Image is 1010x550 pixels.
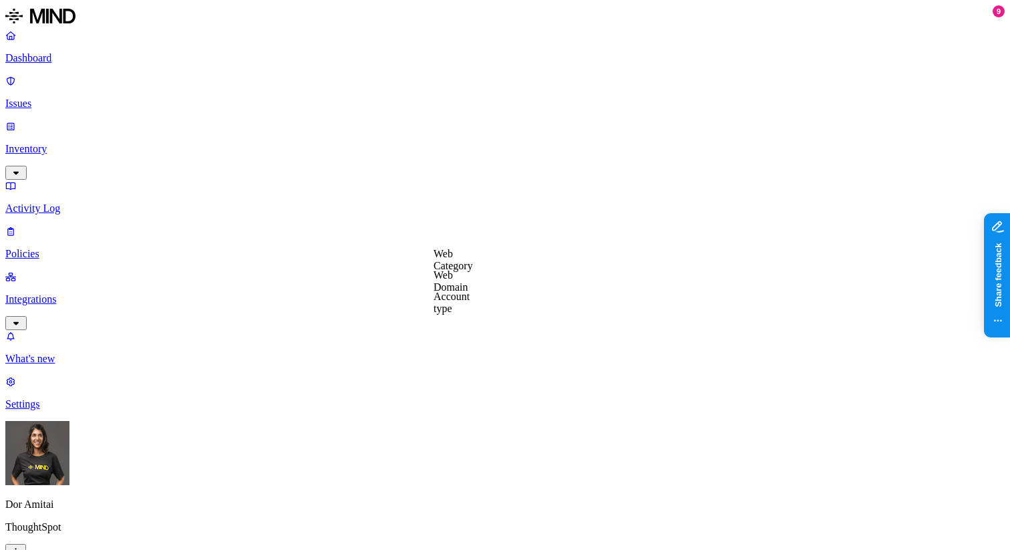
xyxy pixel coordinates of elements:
[993,5,1005,17] div: 9
[5,29,1005,64] a: Dashboard
[5,180,1005,215] a: Activity Log
[5,421,69,485] img: Dor Amitai
[5,353,1005,365] p: What's new
[5,143,1005,155] p: Inventory
[434,291,470,314] label: Account type
[5,521,1005,533] p: ThoughtSpot
[434,269,468,293] label: Web Domain
[434,248,473,271] label: Web Category
[5,330,1005,365] a: What's new
[5,202,1005,215] p: Activity Log
[5,120,1005,178] a: Inventory
[5,376,1005,410] a: Settings
[5,5,75,27] img: MIND
[5,5,1005,29] a: MIND
[5,293,1005,305] p: Integrations
[5,75,1005,110] a: Issues
[5,52,1005,64] p: Dashboard
[5,398,1005,410] p: Settings
[5,271,1005,328] a: Integrations
[5,225,1005,260] a: Policies
[5,248,1005,260] p: Policies
[5,98,1005,110] p: Issues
